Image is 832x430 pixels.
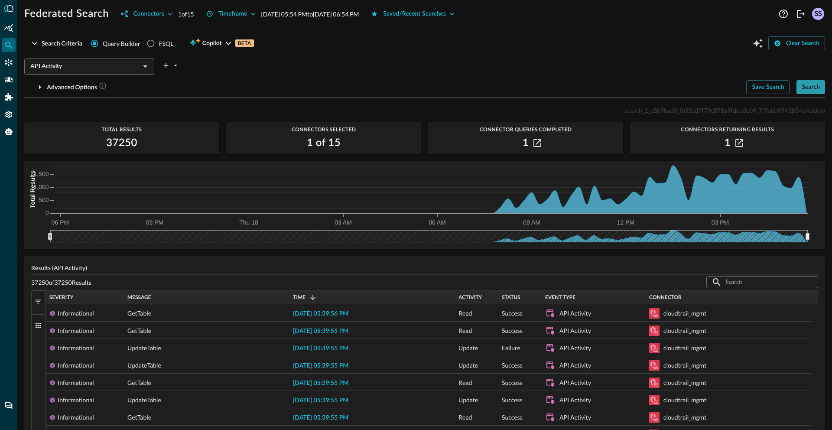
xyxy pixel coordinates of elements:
span: GetTable [127,409,151,426]
h2: 37250 [106,136,137,150]
span: GetTable [127,374,151,391]
span: Success [502,305,523,322]
div: cloudtrail_mgmt [663,374,706,391]
div: Advanced Options [47,82,107,93]
span: Update [458,391,478,409]
tspan: 03 AM [335,219,352,226]
p: BETA [235,39,254,47]
span: Update [458,339,478,357]
button: Advanced Options [24,80,112,94]
span: Query Builder [103,39,140,48]
span: Connector [649,294,682,300]
button: Open [139,60,151,72]
div: Chat [2,399,16,413]
button: plus-arrow-button [161,59,180,72]
tspan: 0 [45,209,49,216]
div: Search Criteria [42,38,82,49]
div: cloudtrail_mgmt [663,322,706,339]
div: Settings [2,107,16,121]
span: Update [458,357,478,374]
span: Read [458,374,472,391]
p: 1 of 15 [178,10,194,19]
div: Informational [58,305,94,322]
div: Query Agent [2,125,16,139]
button: Save Search [746,80,790,94]
span: Event Type [545,294,575,300]
span: Success [502,391,523,409]
button: Open Query Copilot [751,36,765,50]
tspan: 09 PM [146,219,163,226]
span: GetTable [127,305,151,322]
tspan: 1,500 [33,170,49,177]
tspan: 500 [39,196,49,203]
span: Severity [49,294,73,300]
svg: Amazon Security Lake [649,412,660,423]
div: Timeframe [218,9,247,20]
span: Success [502,374,523,391]
div: API Activity [559,374,591,391]
button: Help [777,7,790,21]
button: Clear Search [768,36,825,50]
span: Read [458,409,472,426]
svg: Amazon Security Lake [649,326,660,336]
p: Results (API Activity) [31,263,818,272]
tspan: 06 AM [429,219,446,226]
span: Copilot [202,38,222,49]
span: Read [458,305,472,322]
button: CopilotBETA [184,36,259,50]
span: [DATE] 05:39:55 PM [293,415,348,421]
div: SS [812,8,824,20]
svg: Amazon Security Lake [649,378,660,388]
div: cloudtrail_mgmt [663,357,706,374]
tspan: 03 PM [712,219,729,226]
div: Connectors [133,9,164,20]
div: Informational [58,374,94,391]
span: (dev) [812,107,825,114]
span: [DATE] 05:39:56 PM [293,311,348,317]
span: UpdateTable [127,357,161,374]
div: Addons [2,90,16,104]
svg: Amazon Security Lake [649,308,660,319]
div: Connectors [2,55,16,69]
span: [DATE] 05:39:55 PM [293,363,348,369]
span: Time [293,294,305,300]
div: Pipelines [2,73,16,87]
div: Informational [58,357,94,374]
svg: Amazon Security Lake [649,360,660,371]
span: Message [127,294,151,300]
input: Search [725,274,798,290]
span: Connector Queries Completed [428,127,623,133]
span: search_1_c8b9bad0_fb92cd7f79c878a9fded3c09_7f9abb9943854d4c [625,107,812,114]
div: cloudtrail_mgmt [663,391,706,409]
span: Success [502,357,523,374]
span: [DATE] 05:39:55 PM [293,397,348,404]
p: [DATE] 05:54 PM to [DATE] 06:54 PM [261,10,359,19]
span: Status [502,294,520,300]
div: cloudtrail_mgmt [663,305,706,322]
h1: Federated Search [24,7,109,21]
div: Informational [58,339,94,357]
div: API Activity [559,305,591,322]
span: GetTable [127,322,151,339]
div: API Activity [559,322,591,339]
button: Timeframe [201,7,261,21]
tspan: Thu 18 [239,219,258,226]
span: UpdateTable [127,391,161,409]
div: Search [802,82,820,93]
div: API Activity [559,409,591,426]
div: cloudtrail_mgmt [663,339,706,357]
span: [DATE] 05:39:55 PM [293,328,348,334]
tspan: Total Results [29,170,36,208]
button: Connectors [116,7,178,21]
span: Success [502,322,523,339]
tspan: 1,000 [33,183,49,190]
div: Informational [58,391,94,409]
div: Saved/Recent Searches [383,9,446,20]
button: Saved/Recent Searches [366,7,460,21]
div: API Activity [559,357,591,374]
div: API Activity [559,391,591,409]
div: FSQL [159,39,174,48]
div: Save Search [752,82,784,93]
span: Success [502,409,523,426]
h2: 1 of 15 [307,136,341,150]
